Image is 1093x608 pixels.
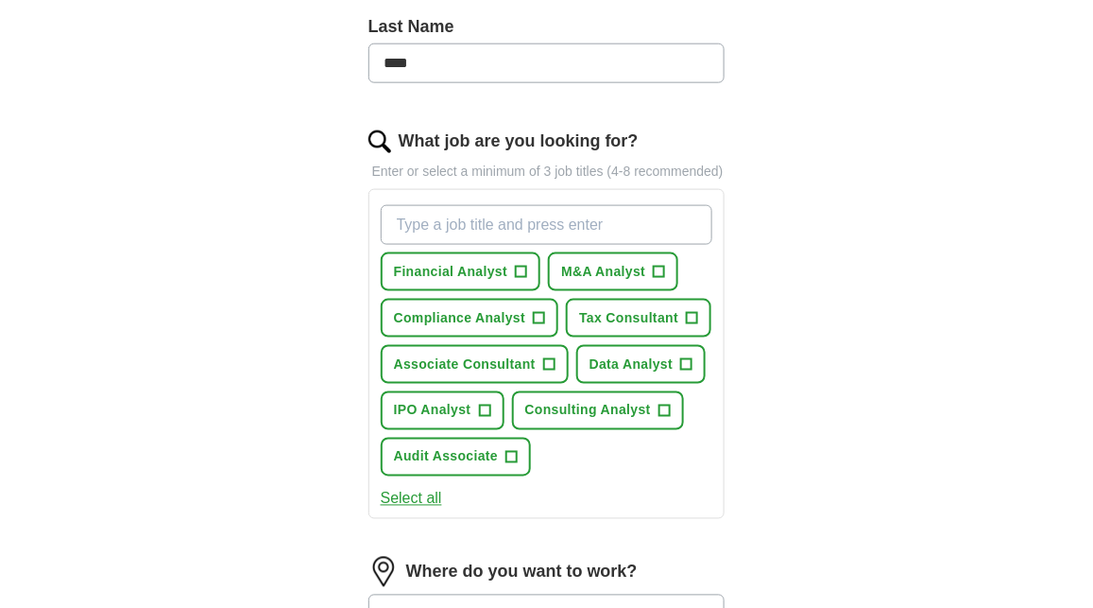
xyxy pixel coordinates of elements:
button: Consulting Analyst [512,391,684,430]
button: M&A Analyst [548,252,678,291]
span: M&A Analyst [561,262,645,282]
label: What job are you looking for? [399,129,639,154]
label: Where do you want to work? [406,560,638,585]
label: Last Name [368,14,726,40]
span: Compliance Analyst [394,308,526,328]
button: Tax Consultant [566,299,711,338]
span: Audit Associate [394,447,499,467]
span: IPO Analyst [394,401,471,421]
span: Consulting Analyst [525,401,651,421]
button: Associate Consultant [381,345,569,384]
button: Compliance Analyst [381,299,559,338]
img: search.png [368,130,391,153]
span: Tax Consultant [579,308,678,328]
img: location.png [368,557,399,587]
input: Type a job title and press enter [381,205,713,245]
button: Audit Associate [381,438,532,477]
button: Data Analyst [576,345,707,384]
span: Associate Consultant [394,355,536,374]
button: Financial Analyst [381,252,541,291]
button: Select all [381,488,442,511]
span: Data Analyst [589,355,674,374]
p: Enter or select a minimum of 3 job titles (4-8 recommended) [368,162,726,182]
span: Financial Analyst [394,262,508,282]
button: IPO Analyst [381,391,504,430]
